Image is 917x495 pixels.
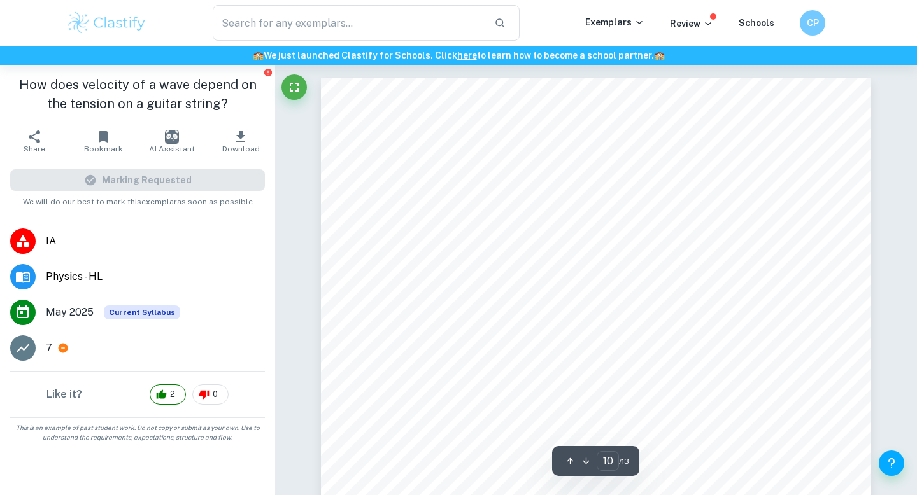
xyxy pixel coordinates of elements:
input: Search for any exemplars... [213,5,484,41]
a: here [457,50,477,60]
span: Current Syllabus [104,305,180,319]
span: Download [222,144,260,153]
img: AI Assistant [165,130,179,144]
p: Exemplars [585,15,644,29]
span: / 13 [619,456,629,467]
h6: CP [806,16,820,30]
a: Schools [739,18,774,28]
span: AI Assistant [149,144,195,153]
button: CP [800,10,825,36]
span: count: [769,137,802,150]
span: 0 [206,388,225,401]
span: IA [46,234,265,249]
div: 2 [150,384,186,405]
button: AI Assistant [138,123,206,159]
button: Download [206,123,275,159]
button: Help and Feedback [879,450,904,476]
button: Fullscreen [281,74,307,100]
span: We will do our best to mark this exemplar as soon as possible [23,191,253,207]
h6: We just launched Clastify for Schools. Click to learn how to become a school partner. [3,48,914,62]
span: 🏫 [253,50,264,60]
span: 🏫 [654,50,665,60]
span: Word [772,121,802,134]
div: This exemplar is based on the current syllabus. Feel free to refer to it for inspiration/ideas wh... [104,305,180,319]
h6: Like it? [46,387,82,402]
button: Bookmark [69,123,138,159]
img: Clastify logo [66,10,147,36]
p: 7 [46,340,52,356]
span: May 2025 [46,305,94,320]
span: Bookmark [84,144,123,153]
span: 2863 [776,153,802,165]
span: Physics - HL [46,269,265,284]
h1: How does velocity of a wave depend on the tension on a guitar string? [10,75,265,113]
span: Share [24,144,45,153]
span: 2 [163,388,182,401]
p: Review [670,17,713,31]
span: This is an example of past student work. Do not copy or submit as your own. Use to understand the... [5,423,270,442]
button: Report issue [263,67,273,77]
div: 0 [192,384,229,405]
